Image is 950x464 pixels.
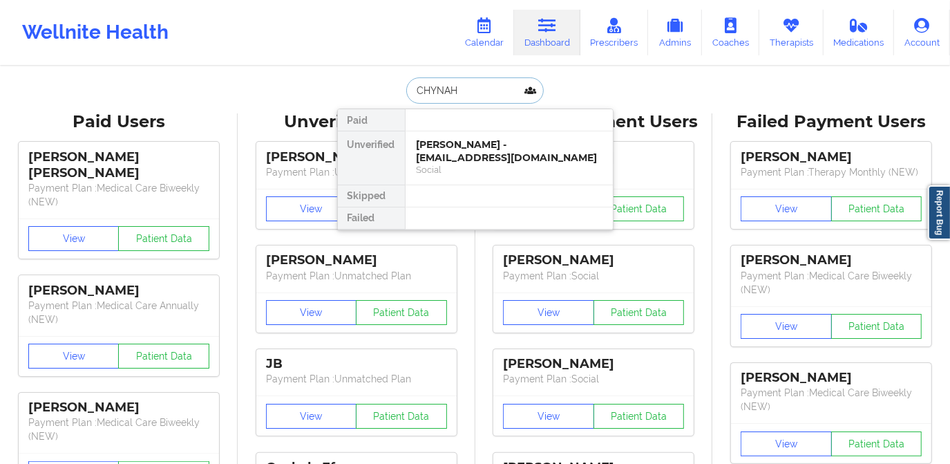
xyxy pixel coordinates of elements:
[338,185,405,207] div: Skipped
[266,196,357,221] button: View
[831,314,922,339] button: Patient Data
[266,372,447,386] p: Payment Plan : Unmatched Plan
[593,404,685,429] button: Patient Data
[338,207,405,230] div: Failed
[455,10,514,55] a: Calendar
[503,300,594,325] button: View
[266,404,357,429] button: View
[338,131,405,185] div: Unverified
[741,314,832,339] button: View
[741,386,922,414] p: Payment Plan : Medical Care Biweekly (NEW)
[28,181,209,209] p: Payment Plan : Medical Care Biweekly (NEW)
[824,10,895,55] a: Medications
[503,372,684,386] p: Payment Plan : Social
[247,111,466,133] div: Unverified Users
[503,269,684,283] p: Payment Plan : Social
[28,344,120,369] button: View
[741,269,922,297] p: Payment Plan : Medical Care Biweekly (NEW)
[741,165,922,179] p: Payment Plan : Therapy Monthly (NEW)
[702,10,759,55] a: Coaches
[118,226,209,251] button: Patient Data
[417,138,602,164] div: [PERSON_NAME] - [EMAIL_ADDRESS][DOMAIN_NAME]
[741,431,832,456] button: View
[28,299,209,326] p: Payment Plan : Medical Care Annually (NEW)
[503,404,594,429] button: View
[741,149,922,165] div: [PERSON_NAME]
[28,226,120,251] button: View
[338,109,405,131] div: Paid
[266,165,447,179] p: Payment Plan : Unmatched Plan
[741,252,922,268] div: [PERSON_NAME]
[118,344,209,369] button: Patient Data
[831,431,922,456] button: Patient Data
[266,269,447,283] p: Payment Plan : Unmatched Plan
[10,111,228,133] div: Paid Users
[266,149,447,165] div: [PERSON_NAME]
[928,185,950,240] a: Report Bug
[648,10,702,55] a: Admins
[593,300,685,325] button: Patient Data
[266,300,357,325] button: View
[417,164,602,176] div: Social
[593,196,685,221] button: Patient Data
[503,252,684,268] div: [PERSON_NAME]
[356,404,447,429] button: Patient Data
[266,356,447,372] div: JB
[356,300,447,325] button: Patient Data
[28,149,209,181] div: [PERSON_NAME] [PERSON_NAME]
[266,252,447,268] div: [PERSON_NAME]
[722,111,940,133] div: Failed Payment Users
[28,416,209,443] p: Payment Plan : Medical Care Biweekly (NEW)
[28,400,209,416] div: [PERSON_NAME]
[503,356,684,372] div: [PERSON_NAME]
[741,196,832,221] button: View
[831,196,922,221] button: Patient Data
[894,10,950,55] a: Account
[580,10,649,55] a: Prescribers
[759,10,824,55] a: Therapists
[28,283,209,299] div: [PERSON_NAME]
[741,370,922,386] div: [PERSON_NAME]
[514,10,580,55] a: Dashboard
